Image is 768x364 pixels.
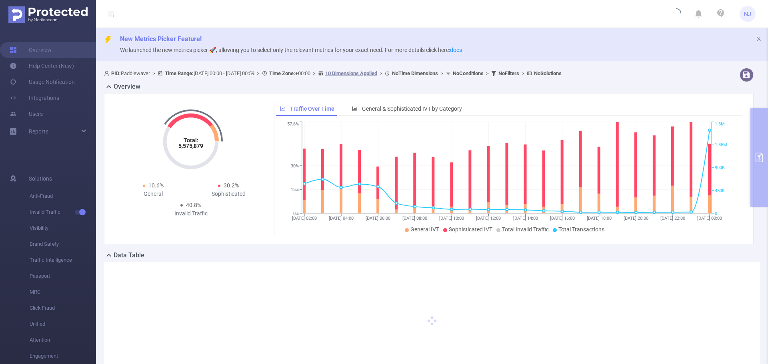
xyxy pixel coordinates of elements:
[392,70,438,76] b: No Time Dimensions
[30,284,96,300] span: MRC
[10,90,59,106] a: Integrations
[660,216,685,221] tspan: [DATE] 22:00
[30,220,96,236] span: Visibility
[8,6,88,23] img: Protected Media
[513,216,538,221] tspan: [DATE] 14:00
[120,35,202,43] span: New Metrics Picker Feature!
[366,216,390,221] tspan: [DATE] 06:00
[756,34,762,43] button: icon: close
[29,123,48,139] a: Reports
[148,182,164,189] span: 10.6%
[153,209,228,218] div: Invalid Traffic
[502,226,549,233] span: Total Invalid Traffic
[30,316,96,332] span: Unified
[120,47,462,53] span: We launched the new metrics picker 🚀, allowing you to select only the relevant metrics for your e...
[29,128,48,135] span: Reports
[410,226,439,233] span: General IVT
[476,216,501,221] tspan: [DATE] 12:00
[30,300,96,316] span: Click Fraud
[114,82,140,91] h2: Overview
[10,42,52,58] a: Overview
[104,70,562,76] span: Paddlewaver [DATE] 00:00 - [DATE] 00:59 +00:00
[30,332,96,348] span: Attention
[362,105,462,112] span: General & Sophisticated IVT by Category
[325,70,377,76] u: 10 Dimensions Applied
[715,122,725,127] tspan: 1.8M
[715,165,725,171] tspan: 900K
[550,216,574,221] tspan: [DATE] 16:00
[10,106,43,122] a: Users
[114,251,144,260] h2: Data Table
[519,70,527,76] span: >
[116,190,191,198] div: General
[715,188,725,193] tspan: 450K
[290,105,334,112] span: Traffic Over Time
[439,216,464,221] tspan: [DATE] 10:00
[10,58,74,74] a: Help Center (New)
[30,204,96,220] span: Invalid Traffic
[291,187,299,193] tspan: 15%
[104,36,112,44] i: icon: thunderbolt
[150,70,158,76] span: >
[715,142,727,147] tspan: 1.35M
[165,70,194,76] b: Time Range:
[484,70,491,76] span: >
[280,106,286,111] i: icon: line-chart
[438,70,446,76] span: >
[756,36,762,42] i: icon: close
[293,211,299,216] tspan: 0%
[697,216,722,221] tspan: [DATE] 00:00
[186,202,201,208] span: 40.8%
[534,70,562,76] b: No Solutions
[377,70,385,76] span: >
[184,137,198,143] tspan: Total:
[30,268,96,284] span: Passport
[292,216,317,221] tspan: [DATE] 02:00
[329,216,354,221] tspan: [DATE] 04:00
[30,236,96,252] span: Brand Safety
[744,6,751,22] span: NJ
[10,74,75,90] a: Usage Notification
[178,143,203,149] tspan: 5,575,879
[449,226,492,233] span: Sophisticated IVT
[254,70,262,76] span: >
[558,226,604,233] span: Total Transactions
[224,182,239,189] span: 30.2%
[30,252,96,268] span: Traffic Intelligence
[672,8,681,20] i: icon: loading
[29,171,52,187] span: Solutions
[453,70,484,76] b: No Conditions
[352,106,358,111] i: icon: bar-chart
[104,71,111,76] i: icon: user
[287,122,299,127] tspan: 57.6%
[111,70,121,76] b: PID:
[498,70,519,76] b: No Filters
[402,216,427,221] tspan: [DATE] 08:00
[291,163,299,169] tspan: 30%
[30,348,96,364] span: Engagement
[586,216,611,221] tspan: [DATE] 18:00
[30,188,96,204] span: Anti-Fraud
[715,211,717,216] tspan: 0
[269,70,295,76] b: Time Zone:
[623,216,648,221] tspan: [DATE] 20:00
[191,190,266,198] div: Sophisticated
[310,70,318,76] span: >
[450,47,462,53] a: docs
